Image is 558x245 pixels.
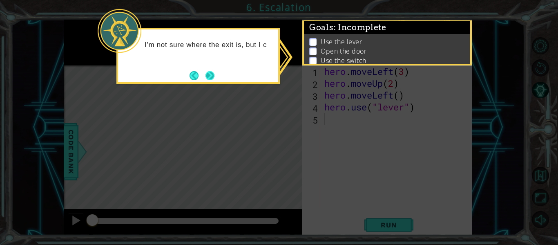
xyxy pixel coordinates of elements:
[321,37,362,46] p: Use the lever
[145,40,272,49] p: I'm not sure where the exit is, but I c
[321,56,366,65] p: Use the switch
[321,47,366,56] p: Open the door
[309,22,386,33] span: Goals
[334,22,386,32] span: : Incomplete
[205,71,214,80] button: Next
[190,71,205,80] button: Back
